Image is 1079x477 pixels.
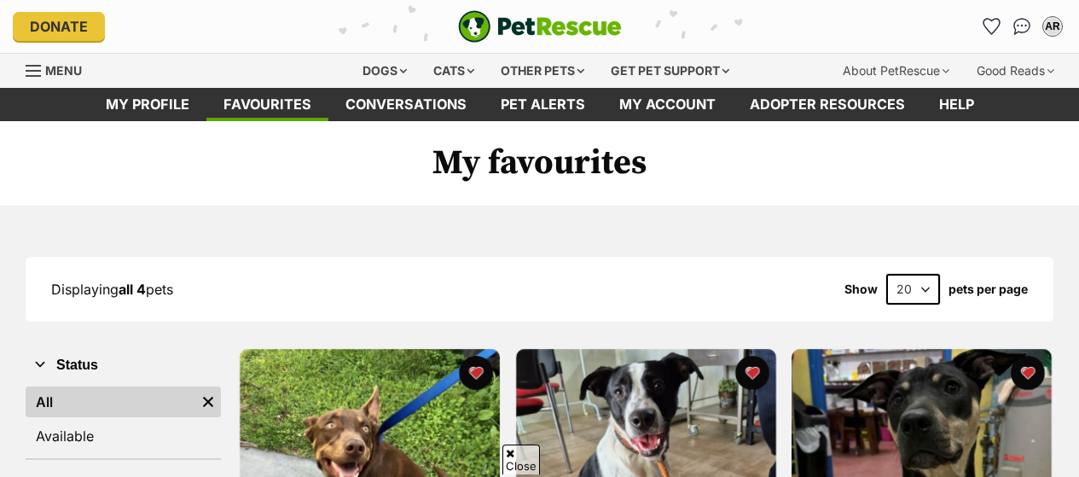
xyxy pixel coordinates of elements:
[351,54,419,88] div: Dogs
[602,88,733,121] a: My account
[1013,18,1031,35] img: chat-41dd97257d64d25036548639549fe6c8038ab92f7586957e7f3b1b290dea8141.svg
[206,88,328,121] a: Favourites
[1039,13,1066,40] button: My account
[421,54,486,88] div: Cats
[733,88,922,121] a: Adopter resources
[977,13,1005,40] a: Favourites
[45,63,82,78] span: Menu
[1044,18,1061,35] div: AR
[26,383,221,458] div: Status
[922,88,991,121] a: Help
[26,387,195,417] a: All
[26,54,94,84] a: Menu
[1008,13,1035,40] a: Conversations
[459,356,493,390] button: favourite
[328,88,484,121] a: conversations
[484,88,602,121] a: Pet alerts
[119,281,146,298] strong: all 4
[1011,356,1045,390] button: favourite
[948,282,1028,296] label: pets per page
[13,12,105,41] a: Donate
[51,281,173,298] span: Displaying pets
[734,356,769,390] button: favourite
[844,282,878,296] span: Show
[26,421,221,451] a: Available
[458,10,622,43] img: logo-e224e6f780fb5917bec1dbf3a21bbac754714ae5b6737aabdf751b685950b380.svg
[195,387,221,417] a: Remove filter
[599,54,741,88] div: Get pet support
[977,13,1066,40] ul: Account quick links
[89,88,206,121] a: My profile
[831,54,961,88] div: About PetRescue
[458,10,622,43] a: PetRescue
[489,54,596,88] div: Other pets
[26,354,221,376] button: Status
[502,445,540,474] span: Close
[965,54,1066,88] div: Good Reads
